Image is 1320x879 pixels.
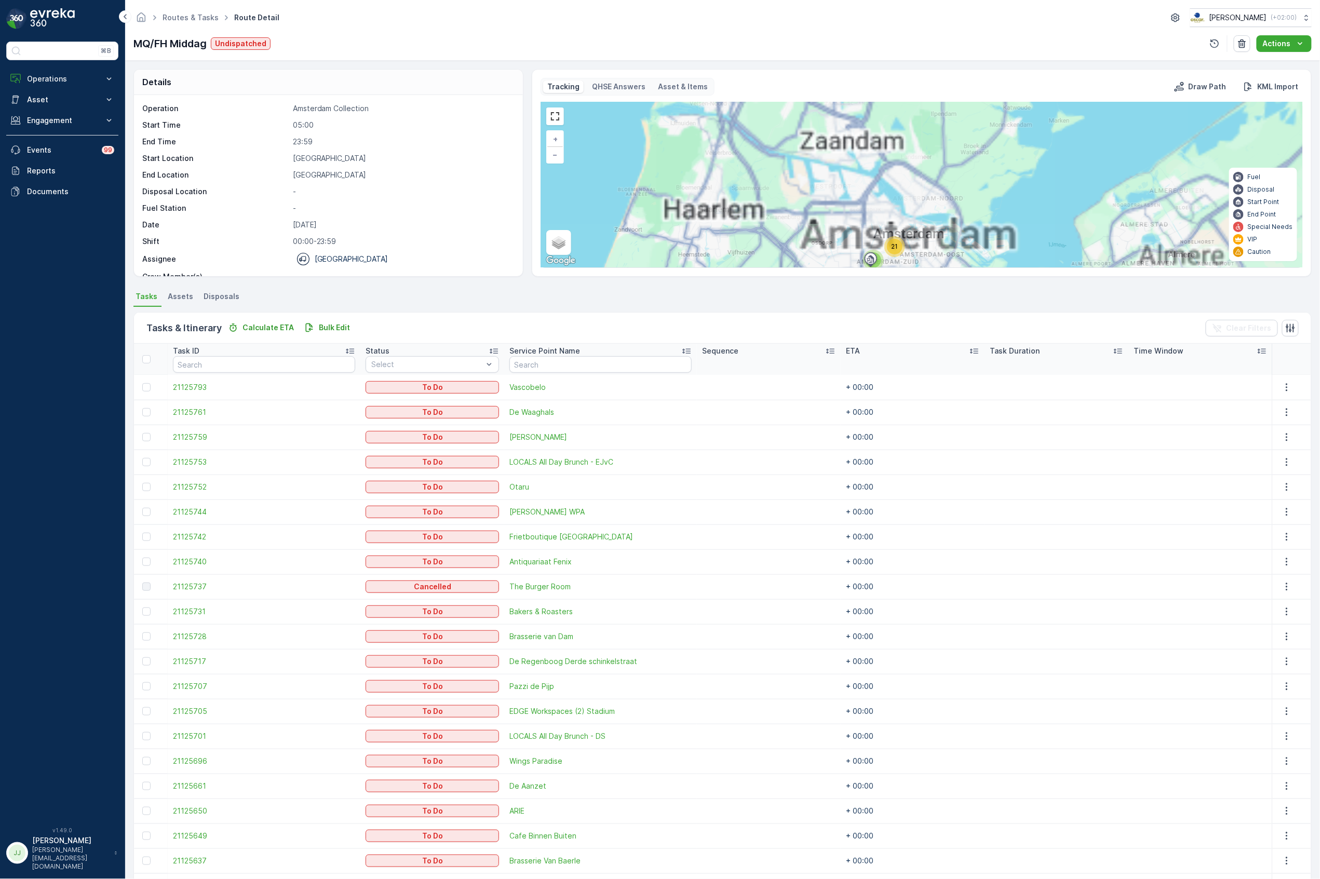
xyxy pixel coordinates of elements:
[293,272,512,282] p: -
[509,631,692,642] span: Brasserie van Dam
[173,407,355,417] a: 21125761
[1227,323,1272,333] p: Clear Filters
[173,831,355,841] a: 21125649
[168,291,193,302] span: Assets
[27,94,98,105] p: Asset
[293,236,512,247] p: 00:00-23:59
[6,181,118,202] a: Documents
[366,855,499,867] button: To Do
[509,432,692,442] a: Sama Sebo
[142,657,151,666] div: Toggle Row Selected
[142,220,289,230] p: Date
[509,507,692,517] a: George WPA
[142,272,289,282] p: Crew Member(s)
[142,170,289,180] p: End Location
[366,780,499,792] button: To Do
[142,383,151,391] div: Toggle Row Selected
[547,231,570,254] a: Layers
[841,375,985,400] td: + 00:00
[6,8,27,29] img: logo
[293,170,512,180] p: [GEOGRAPHIC_DATA]
[1170,80,1231,93] button: Draw Path
[1190,8,1312,27] button: [PERSON_NAME](+02:00)
[215,38,266,49] p: Undispatched
[422,781,443,791] p: To Do
[136,16,147,24] a: Homepage
[509,432,692,442] span: [PERSON_NAME]
[27,166,114,176] p: Reports
[32,835,109,846] p: [PERSON_NAME]
[884,236,905,257] div: 21
[1248,223,1293,231] p: Special Needs
[319,322,350,333] p: Bulk Edit
[142,120,289,130] p: Start Time
[173,582,355,592] a: 21125737
[142,607,151,616] div: Toggle Row Selected
[32,846,109,871] p: [PERSON_NAME][EMAIL_ADDRESS][DOMAIN_NAME]
[163,13,219,22] a: Routes & Tasks
[27,74,98,84] p: Operations
[422,731,443,741] p: To Do
[173,656,355,667] a: 21125717
[173,631,355,642] span: 21125728
[509,356,692,373] input: Search
[173,606,355,617] span: 21125731
[509,706,692,716] span: EDGE Workspaces (2) Stadium
[142,137,289,147] p: End Time
[142,433,151,441] div: Toggle Row Selected
[509,806,692,816] a: ARIE
[142,682,151,691] div: Toggle Row Selected
[1248,210,1276,219] p: End Point
[142,508,151,516] div: Toggle Row Selected
[509,731,692,741] span: LOCALS All Day Brunch - DS
[841,599,985,624] td: + 00:00
[509,557,692,567] a: Antiquariaat Fenix
[509,756,692,766] a: Wings Paradise
[547,131,563,147] a: Zoom In
[592,82,645,92] p: QHSE Answers
[366,705,499,718] button: To Do
[366,381,499,394] button: To Do
[173,382,355,393] a: 21125793
[142,732,151,740] div: Toggle Row Selected
[142,153,289,164] p: Start Location
[142,483,151,491] div: Toggle Row Selected
[366,680,499,693] button: To Do
[173,507,355,517] span: 21125744
[293,103,512,114] p: Amsterdam Collection
[173,731,355,741] a: 21125701
[1263,38,1291,49] p: Actions
[366,730,499,742] button: To Do
[509,382,692,393] a: Vascobelo
[133,36,207,51] p: MQ/FH Middag
[27,145,96,155] p: Events
[702,346,738,356] p: Sequence
[366,456,499,468] button: To Do
[173,781,355,791] a: 21125661
[1134,346,1183,356] p: Time Window
[366,556,499,568] button: To Do
[142,186,289,197] p: Disposal Location
[509,781,692,791] a: De Aanzet
[422,756,443,766] p: To Do
[232,12,281,23] span: Route Detail
[142,458,151,466] div: Toggle Row Selected
[1248,185,1275,194] p: Disposal
[366,431,499,443] button: To Do
[142,857,151,865] div: Toggle Row Selected
[422,532,443,542] p: To Do
[204,291,239,302] span: Disposals
[509,606,692,617] a: Bakers & Roasters
[366,346,389,356] p: Status
[6,160,118,181] a: Reports
[422,407,443,417] p: To Do
[422,382,443,393] p: To Do
[6,110,118,131] button: Engagement
[1189,82,1227,92] p: Draw Path
[27,115,98,126] p: Engagement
